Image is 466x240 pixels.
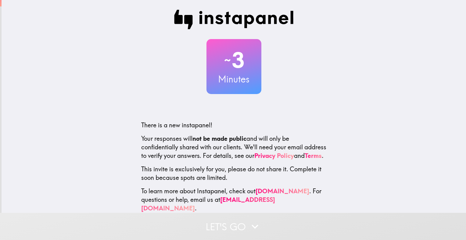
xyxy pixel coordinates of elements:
[141,134,327,160] p: Your responses will and will only be confidentially shared with our clients. We'll need your emai...
[254,152,294,159] a: Privacy Policy
[206,73,261,85] h3: Minutes
[141,165,327,182] p: This invite is exclusively for you, please do not share it. Complete it soon because spots are li...
[256,187,309,195] a: [DOMAIN_NAME]
[305,152,322,159] a: Terms
[174,10,294,29] img: Instapanel
[206,48,261,73] h2: 3
[141,187,327,213] p: To learn more about Instapanel, check out . For questions or help, email us at .
[141,196,275,212] a: [EMAIL_ADDRESS][DOMAIN_NAME]
[141,121,212,129] span: There is a new instapanel!
[223,51,232,69] span: ~
[192,135,246,142] b: not be made public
